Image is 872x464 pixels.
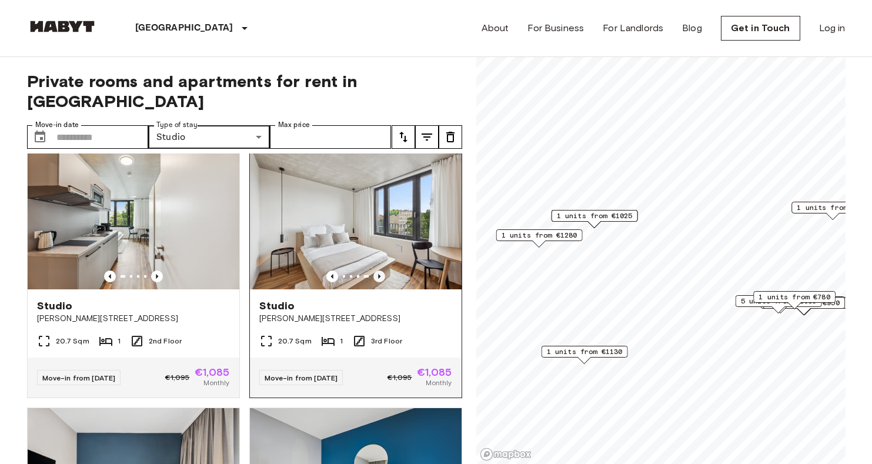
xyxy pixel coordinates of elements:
button: tune [415,125,439,149]
span: 5 units from €1085 [740,296,816,306]
button: Previous image [104,271,116,282]
div: Studio [148,125,270,149]
a: For Landlords [603,21,663,35]
span: Studio [37,299,73,313]
span: 1 [340,336,343,346]
a: For Business [527,21,584,35]
span: Move-in from [DATE] [265,373,338,382]
a: Previous imagePrevious imageStudio[PERSON_NAME][STREET_ADDRESS]20.7 Sqm13rd FloorMove-in from [DA... [249,148,462,398]
a: About [482,21,509,35]
span: 1 units from €780 [759,292,830,302]
label: Type of stay [156,120,198,130]
span: Monthly [203,378,229,388]
span: €1,085 [195,367,230,378]
span: €1,095 [165,372,190,383]
img: Marketing picture of unit DE-01-086-233-01 [28,148,239,289]
span: 6 units from €950 [768,298,840,308]
span: 1 [118,336,121,346]
span: 20.7 Sqm [56,336,89,346]
span: 20.7 Sqm [278,336,312,346]
button: tune [439,125,462,149]
a: Mapbox logo [480,448,532,461]
img: Marketing picture of unit DE-01-086-337-01 [250,148,462,289]
a: Get in Touch [721,16,800,41]
div: Map marker [763,296,845,315]
span: 1 units from €1025 [556,211,632,221]
span: 1 units from €980 [797,202,868,213]
button: Previous image [326,271,338,282]
button: Previous image [373,271,385,282]
div: Map marker [735,295,821,313]
button: Choose date [28,125,52,149]
p: [GEOGRAPHIC_DATA] [135,21,233,35]
div: Map marker [541,346,627,364]
span: Move-in from [DATE] [42,373,116,382]
span: [PERSON_NAME][STREET_ADDRESS] [37,313,230,325]
img: Habyt [27,21,98,32]
span: Studio [259,299,295,313]
span: €1,095 [387,372,412,383]
span: €1,085 [417,367,452,378]
button: tune [392,125,415,149]
label: Max price [278,120,310,130]
a: Marketing picture of unit DE-01-086-233-01Previous imagePrevious imageStudio[PERSON_NAME][STREET_... [27,148,240,398]
span: Monthly [426,378,452,388]
span: 3rd Floor [371,336,402,346]
span: 2nd Floor [149,336,182,346]
label: Move-in date [35,120,79,130]
a: Blog [682,21,702,35]
span: 1 units from €1130 [546,346,622,357]
div: Map marker [763,297,845,315]
div: Map marker [753,291,836,309]
span: 1 units from €1280 [501,230,577,241]
div: Map marker [551,210,637,228]
a: Log in [819,21,846,35]
span: Private rooms and apartments for rent in [GEOGRAPHIC_DATA] [27,71,462,111]
button: Previous image [151,271,163,282]
span: [PERSON_NAME][STREET_ADDRESS] [259,313,452,325]
div: Map marker [496,229,582,248]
